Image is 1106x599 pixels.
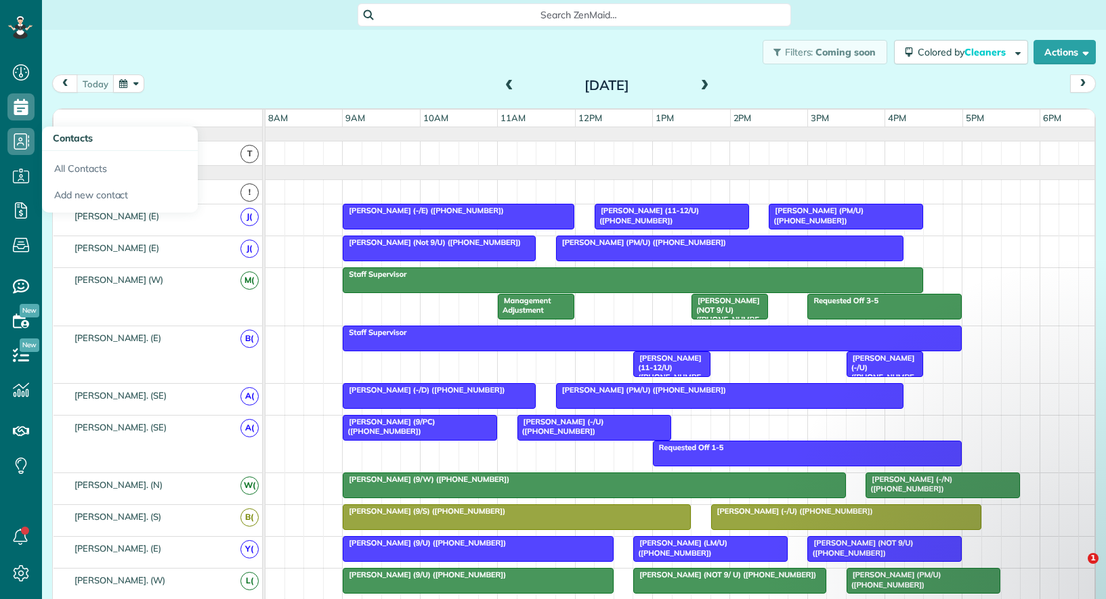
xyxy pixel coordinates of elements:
[1060,553,1092,585] iframe: Intercom live chat
[885,112,909,123] span: 4pm
[72,511,164,522] span: [PERSON_NAME]. (S)
[240,145,259,163] span: T
[240,240,259,258] span: J(
[240,183,259,202] span: !
[555,385,727,395] span: [PERSON_NAME] (PM/U) ([PHONE_NUMBER])
[342,506,506,516] span: [PERSON_NAME] (9/S) ([PHONE_NUMBER])
[846,570,941,589] span: [PERSON_NAME] (PM/U) ([PHONE_NUMBER])
[72,210,162,221] span: [PERSON_NAME] (E)
[240,508,259,527] span: B(
[240,540,259,558] span: Y(
[342,238,522,247] span: [PERSON_NAME] (Not 9/U) ([PHONE_NUMBER])
[1070,74,1096,93] button: next
[633,538,727,557] span: [PERSON_NAME] (LM/U) ([PHONE_NUMBER])
[1034,40,1096,64] button: Actions
[342,474,510,484] span: [PERSON_NAME] (9/W) ([PHONE_NUMBER])
[42,151,198,182] a: All Contacts
[522,78,692,93] h2: [DATE]
[72,575,168,585] span: [PERSON_NAME]. (W)
[963,112,987,123] span: 5pm
[421,112,451,123] span: 10am
[918,46,1011,58] span: Colored by
[72,390,169,401] span: [PERSON_NAME]. (SE)
[72,543,164,554] span: [PERSON_NAME]. (E)
[20,338,39,352] span: New
[633,570,817,579] span: [PERSON_NAME] (NOT 9/ U) ([PHONE_NUMBER])
[731,112,754,123] span: 2pm
[342,385,505,395] span: [PERSON_NAME] (-/D) ([PHONE_NUMBER])
[807,296,879,305] span: Requested Off 3-5
[240,419,259,437] span: A(
[517,417,604,436] span: [PERSON_NAME] (-/U) ([PHONE_NUMBER])
[72,242,162,253] span: [PERSON_NAME] (E)
[342,206,505,215] span: [PERSON_NAME] (-/E) ([PHONE_NUMBER])
[691,296,760,334] span: [PERSON_NAME] (NOT 9/ U) ([PHONE_NUMBER])
[342,570,507,579] span: [PERSON_NAME] (9/U) ([PHONE_NUMBER])
[498,112,528,123] span: 11am
[785,46,813,58] span: Filters:
[1088,553,1099,564] span: 1
[342,269,407,279] span: Staff Supervisor
[342,417,435,436] span: [PERSON_NAME] (9/PC) ([PHONE_NUMBER])
[497,296,551,315] span: Management Adjustment
[1040,112,1064,123] span: 6pm
[555,238,727,247] span: [PERSON_NAME] (PM/U) ([PHONE_NUMBER])
[72,479,165,490] span: [PERSON_NAME]. (N)
[53,132,93,144] span: Contacts
[768,206,864,225] span: [PERSON_NAME] (PM/U) ([PHONE_NUMBER])
[240,387,259,405] span: A(
[240,271,259,290] span: M(
[710,506,874,516] span: [PERSON_NAME] (-/U) ([PHONE_NUMBER])
[652,443,725,452] span: Requested Off 1-5
[342,538,507,548] span: [PERSON_NAME] (9/U) ([PHONE_NUMBER])
[72,274,166,285] span: [PERSON_NAME] (W)
[240,330,259,348] span: B(
[77,74,114,93] button: today
[265,112,291,123] span: 8am
[72,332,164,343] span: [PERSON_NAME]. (E)
[72,422,169,432] span: [PERSON_NAME]. (SE)
[576,112,605,123] span: 12pm
[240,208,259,226] span: J(
[633,353,702,392] span: [PERSON_NAME] (11-12/U) ([PHONE_NUMBER])
[815,46,876,58] span: Coming soon
[20,304,39,317] span: New
[964,46,1008,58] span: Cleaners
[42,182,198,213] a: Add new contact
[594,206,699,225] span: [PERSON_NAME] (11-12/U) ([PHONE_NUMBER])
[894,40,1028,64] button: Colored byCleaners
[343,112,368,123] span: 9am
[342,328,407,337] span: Staff Supervisor
[52,74,78,93] button: prev
[846,353,917,412] span: [PERSON_NAME] (-/U) ([PHONE_NUMBER], [PHONE_NUMBER])
[808,112,832,123] span: 3pm
[240,476,259,495] span: W(
[240,572,259,590] span: L(
[653,112,677,123] span: 1pm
